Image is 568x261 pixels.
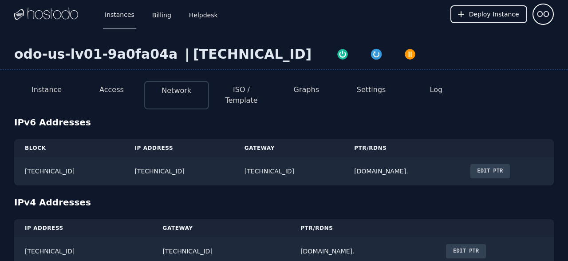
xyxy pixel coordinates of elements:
[152,219,290,237] th: Gateway
[14,46,181,62] div: odo-us-lv01-9a0fa04a
[294,84,319,95] button: Graphs
[537,8,549,20] span: OO
[99,84,124,95] button: Access
[14,116,554,128] div: IPv6 Addresses
[124,139,233,157] th: IP Address
[14,196,554,209] div: IPv4 Addresses
[370,48,383,60] img: Restart
[14,139,124,157] th: Block
[181,46,193,62] div: |
[532,4,554,25] button: User menu
[393,46,427,60] button: Power Off
[193,46,312,62] div: [TECHNICAL_ID]
[326,46,359,60] button: Power On
[216,84,267,106] button: ISO / Template
[14,8,78,21] img: Logo
[290,219,435,237] th: PTR/rDNS
[14,219,152,237] th: IP Address
[359,46,393,60] button: Restart
[234,157,343,185] td: [TECHNICAL_ID]
[450,5,527,23] button: Deploy Instance
[430,84,443,95] button: Log
[336,48,349,60] img: Power On
[162,85,191,96] button: Network
[446,244,486,258] button: Edit PTR
[343,157,459,185] td: [DOMAIN_NAME].
[470,164,510,178] button: Edit PTR
[343,139,459,157] th: PTR/rDNS
[469,10,519,19] span: Deploy Instance
[32,84,62,95] button: Instance
[404,48,416,60] img: Power Off
[124,157,233,185] td: [TECHNICAL_ID]
[234,139,343,157] th: Gateway
[14,157,124,185] td: [TECHNICAL_ID]
[357,84,386,95] button: Settings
